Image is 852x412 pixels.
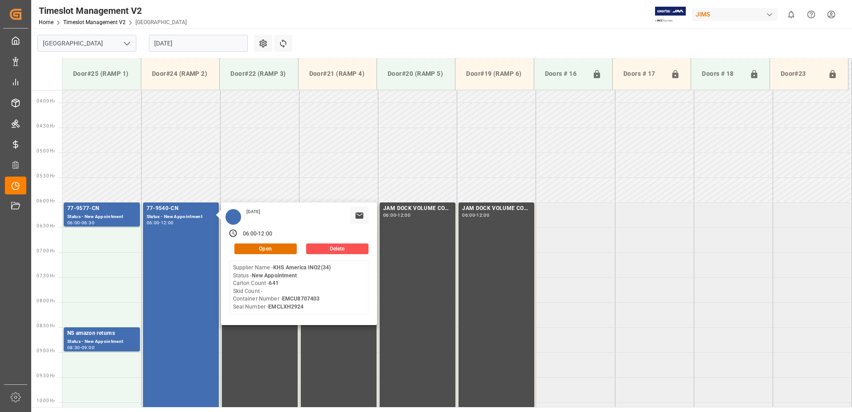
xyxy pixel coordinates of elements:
[475,213,476,217] div: -
[149,35,248,52] input: DD.MM.YYYY
[383,213,396,217] div: 06:00
[273,264,331,271] b: KHS America INO2(34)
[147,213,215,221] div: Status - New Appointment
[243,230,257,238] div: 06:00
[476,213,489,217] div: 12:00
[268,304,303,310] b: EMCLXH2924
[148,66,212,82] div: Door#24 (RAMP 2)
[82,221,94,225] div: 06:30
[692,6,781,23] button: JIMS
[37,99,55,103] span: 04:00 Hr
[67,213,136,221] div: Status - New Appointment
[37,348,55,353] span: 09:00 Hr
[161,221,174,225] div: 12:00
[67,329,136,338] div: NS amazon returns
[67,338,136,346] div: Status - New Appointment
[306,243,369,254] button: Delete
[777,66,824,82] div: Door#23
[37,248,55,253] span: 07:00 Hr
[462,204,531,213] div: JAM DOCK VOLUME CONTROL
[463,66,526,82] div: Door#19 (RAMP 6)
[37,373,55,378] span: 09:30 Hr
[257,230,258,238] div: -
[159,221,160,225] div: -
[37,323,55,328] span: 08:30 Hr
[147,221,160,225] div: 06:00
[120,37,133,50] button: open menu
[37,273,55,278] span: 07:30 Hr
[698,66,745,82] div: Doors # 18
[801,4,821,25] button: Help Center
[37,35,136,52] input: Type to search/select
[383,204,452,213] div: JAM DOCK VOLUME CONTROL
[37,173,55,178] span: 05:30 Hr
[67,221,80,225] div: 06:00
[63,19,126,25] a: Timeslot Management V2
[655,7,686,22] img: Exertis%20JAM%20-%20Email%20Logo.jpg_1722504956.jpg
[234,243,297,254] button: Open
[282,296,319,302] b: EMCU8707403
[384,66,448,82] div: Door#20 (RAMP 5)
[37,124,55,128] span: 04:30 Hr
[462,213,475,217] div: 06:00
[781,4,801,25] button: show 0 new notifications
[269,280,278,286] b: 641
[258,230,272,238] div: 12:00
[37,298,55,303] span: 08:00 Hr
[252,272,297,279] b: New Appointment
[397,213,410,217] div: 12:00
[227,66,291,82] div: Door#22 (RAMP 3)
[37,223,55,228] span: 06:30 Hr
[37,148,55,153] span: 05:00 Hr
[37,398,55,403] span: 10:00 Hr
[620,66,667,82] div: Doors # 17
[233,264,331,311] div: Supplier Name - Status - Carton Count - Skid Count - Container Number - Seal Number -
[82,346,94,350] div: 09:00
[80,221,82,225] div: -
[67,346,80,350] div: 08:30
[39,4,187,17] div: Timeslot Management V2
[70,66,134,82] div: Door#25 (RAMP 1)
[147,204,215,213] div: 77-9540-CN
[67,204,136,213] div: 77-9577-CN
[396,213,397,217] div: -
[541,66,589,82] div: Doors # 16
[39,19,53,25] a: Home
[80,346,82,350] div: -
[692,8,778,21] div: JIMS
[243,209,264,215] div: [DATE]
[37,198,55,203] span: 06:00 Hr
[306,66,369,82] div: Door#21 (RAMP 4)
